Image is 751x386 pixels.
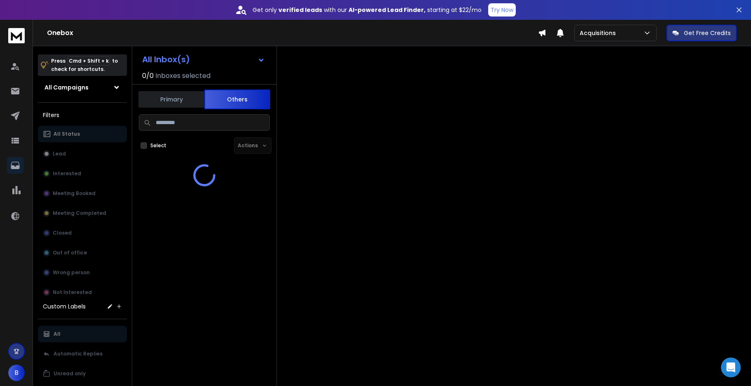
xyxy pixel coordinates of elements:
[684,29,731,37] p: Get Free Credits
[138,90,204,108] button: Primary
[253,6,482,14] p: Get only with our starting at $22/mo
[8,365,25,381] button: B
[38,79,127,96] button: All Campaigns
[667,25,737,41] button: Get Free Credits
[136,51,271,68] button: All Inbox(s)
[204,89,270,109] button: Others
[580,29,619,37] p: Acquisitions
[47,28,538,38] h1: Onebox
[142,71,154,81] span: 0 / 0
[44,83,89,92] h1: All Campaigns
[349,6,426,14] strong: AI-powered Lead Finder,
[8,28,25,43] img: logo
[51,57,118,73] p: Press to check for shortcuts.
[68,56,110,66] span: Cmd + Shift + k
[142,55,190,64] h1: All Inbox(s)
[278,6,322,14] strong: verified leads
[491,6,513,14] p: Try Now
[721,358,741,377] div: Open Intercom Messenger
[38,109,127,121] h3: Filters
[150,142,166,149] label: Select
[155,71,211,81] h3: Inboxes selected
[43,302,86,311] h3: Custom Labels
[488,3,516,16] button: Try Now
